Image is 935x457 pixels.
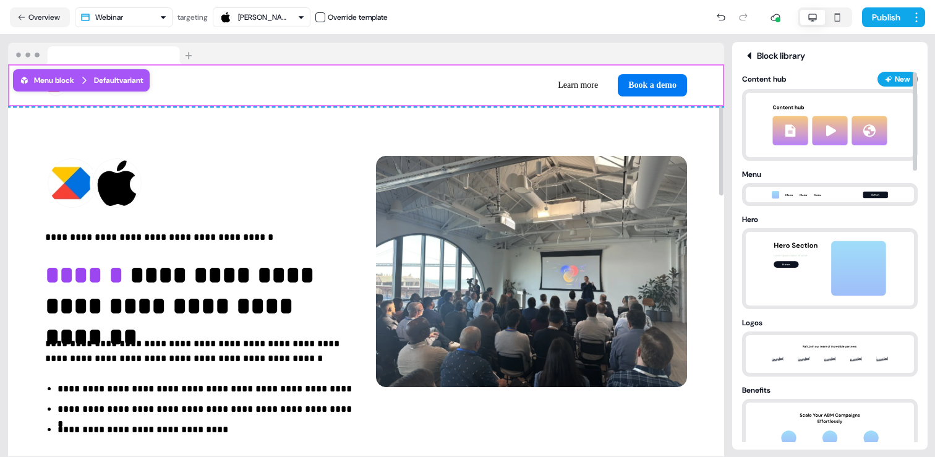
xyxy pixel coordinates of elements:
button: Menumenu thumbnail preview [742,168,918,206]
div: Logos [742,317,918,329]
img: contentHub thumbnail preview [761,93,899,157]
button: Publish [862,7,908,27]
img: menu thumbnail preview [765,187,895,202]
div: Learn moreBook a demo [371,74,687,96]
button: Herohero thumbnail preview [742,213,918,309]
button: Content hubNewcontentHub thumbnail preview [742,72,918,161]
div: Block library [742,49,918,62]
div: Default variant [94,74,143,87]
div: Webinar [95,11,123,23]
div: Menu [742,168,918,181]
div: Content hub [742,73,873,85]
div: Menu block [19,74,74,87]
div: targeting [177,11,208,23]
div: Benefits [742,384,918,396]
button: Overview [10,7,70,27]
div: [PERSON_NAME] [238,11,288,23]
img: Browser topbar [8,43,198,65]
div: New [895,73,910,85]
div: Hero [742,213,918,226]
button: [PERSON_NAME] [213,7,310,27]
button: LogoslogoClouds thumbnail preview [742,317,918,377]
div: Override template [328,11,388,23]
button: Learn more [548,74,608,96]
img: Image [376,156,687,387]
img: hero thumbnail preview [765,232,895,305]
img: logoClouds thumbnail preview [765,335,895,373]
button: Book a demo [618,74,687,96]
